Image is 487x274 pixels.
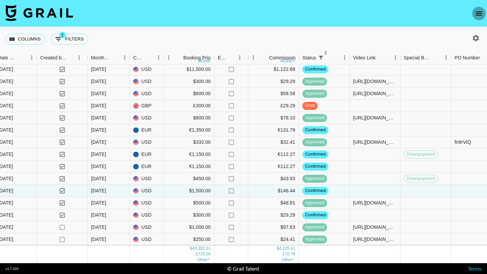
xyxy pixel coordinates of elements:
div: USD [130,185,164,197]
div: 43,302.31 [192,246,211,251]
div: money [280,59,296,63]
div: Oct '25 [91,90,106,97]
div: https://www.tiktok.com/@jackstaarr/video/7557367222864203026?is_from_webapp=1&sender_device=pc&we... [353,139,397,145]
span: 2 [59,32,66,38]
div: Created by Grail Team [37,51,88,64]
div: USD [130,234,164,246]
div: 70.78 [285,251,295,257]
div: Oct '25 [91,127,106,133]
div: Commission [269,51,296,64]
div: EUR [130,124,164,136]
button: Sort [17,53,27,62]
span: approved [302,175,327,182]
div: Status [302,51,316,64]
div: USD [130,76,164,88]
div: Currency [133,51,144,64]
div: $1,122.69 [248,63,299,76]
button: Sort [174,53,183,62]
div: fn9rVtQ [455,139,471,145]
div: Video Link [350,51,400,64]
div: €112.27 [248,148,299,161]
span: confirmed [302,127,328,133]
div: $146.44 [248,185,299,197]
div: $300.00 [164,209,214,221]
div: Oct '25 [91,78,106,85]
div: USD [130,112,164,124]
button: Menu [441,53,451,63]
div: $48.81 [248,197,299,209]
div: Oct '25 [91,175,106,182]
div: Currency [130,51,164,64]
div: $500.00 [164,197,214,209]
span: approved [302,115,327,121]
div: 2 active filters [316,53,326,62]
div: €1,150.00 [164,148,214,161]
span: confirmed [302,151,328,158]
div: Oct '25 [91,187,106,194]
div: Oct '25 [91,151,106,158]
div: Oct '25 [91,114,106,121]
span: approved [302,90,327,97]
div: Oct '25 [91,66,106,73]
div: $24.41 [248,234,299,246]
div: €1,350.00 [164,124,214,136]
button: Menu [74,53,84,63]
button: Menu [235,53,245,63]
button: open drawer [472,7,486,20]
div: $29.29 [248,76,299,88]
span: approved [302,139,327,145]
div: $300.00 [164,76,214,88]
button: Menu [27,53,37,63]
button: Select columns [5,34,45,45]
div: USD [130,136,164,148]
div: $58.58 [248,88,299,100]
div: https://www.tiktok.com/@ocho4real8/video/7558157655160655126?is_from_webapp=1&sender_device=pc&we... [353,199,397,206]
div: $97.63 [248,221,299,234]
div: EUR [130,148,164,161]
span: Downpayment [404,151,438,158]
div: $ [190,246,192,251]
div: Month Due [88,51,130,64]
span: approved [302,224,327,230]
button: Sort [259,53,269,62]
div: $600.00 [164,88,214,100]
div: $332.00 [164,136,214,148]
button: Menu [164,53,174,63]
div: €1,150.00 [164,161,214,173]
span: confirmed [302,163,328,170]
div: GBP [130,100,164,112]
div: £ [196,251,198,257]
div: $1,500.00 [164,185,214,197]
div: https://www.tiktok.com/@_passiondeeb_/video/7558508783530528003?is_from_webapp=1&sender_device=pc... [353,114,397,121]
div: USD [130,197,164,209]
button: Sort [326,53,335,62]
span: approved [302,200,327,206]
div: Video Link [353,51,376,64]
span: confirmed [302,188,328,194]
img: Grail Talent [5,5,73,21]
a: Terms [468,265,482,272]
div: v 1.7.105 [5,267,19,271]
span: Downpayment [404,175,438,182]
div: 4,225.41 [279,246,295,251]
div: https://www.tiktok.com/@iamberlin_/video/7558943464981941518?is_from_webapp=1&sender_device=pc&we... [353,236,397,243]
span: confirmed [302,212,328,218]
button: Menu [248,53,258,63]
button: Sort [432,53,441,62]
div: EUR [130,161,164,173]
div: Expenses: Remove Commission? [214,51,248,64]
div: Special Booking Type [400,51,451,64]
div: USD [130,88,164,100]
div: £ [282,251,285,257]
button: Menu [340,53,350,63]
div: €112.27 [248,161,299,173]
div: Oct '25 [91,236,106,243]
div: Month Due [91,51,110,64]
div: money [198,59,213,63]
div: $800.00 [164,112,214,124]
button: Sort [67,53,76,62]
div: $32.41 [248,136,299,148]
div: PO Number [455,51,480,64]
div: €131.79 [248,124,299,136]
div: Oct '25 [91,102,106,109]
